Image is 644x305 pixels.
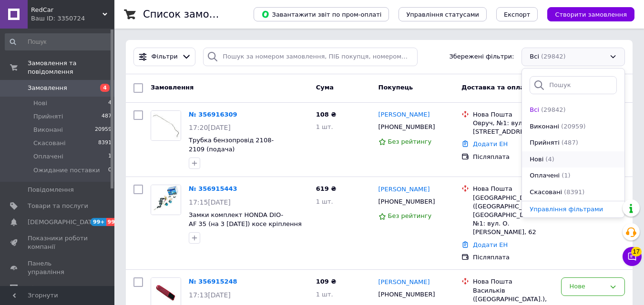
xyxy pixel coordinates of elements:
[473,253,553,262] div: Післяплата
[623,247,642,266] button: Чат з покупцем17
[28,259,88,276] span: Панель управління
[189,198,231,206] span: 17:15[DATE]
[316,111,337,118] span: 108 ₴
[530,106,539,115] span: Всі
[108,152,112,161] span: 1
[406,11,479,18] span: Управління статусами
[545,156,554,163] span: (4)
[496,7,538,21] button: Експорт
[378,110,430,119] a: [PERSON_NAME]
[189,137,274,153] a: Трубка бензопровід 2108-2109 (подача)
[203,48,417,66] input: Пошук за номером замовлення, ПІБ покупця, номером телефону, Email, номером накладної
[28,59,114,76] span: Замовлення та повідомлення
[33,112,63,121] span: Прийняті
[530,76,617,95] input: Пошук
[151,111,181,140] img: Фото товару
[530,206,603,213] span: Управління фільтрами
[33,139,66,148] span: Скасовані
[254,7,389,21] button: Завантажити звіт по пром-оплаті
[28,218,98,226] span: [DEMOGRAPHIC_DATA]
[33,166,100,175] span: Ожидание поставки
[152,52,178,61] span: Фільтри
[530,171,560,180] span: Оплачені
[261,10,381,19] span: Завантажити звіт по пром-оплаті
[316,278,337,285] span: 109 ₴
[28,84,67,92] span: Замовлення
[555,11,627,18] span: Створити замовлення
[28,284,52,293] span: Відгуки
[28,234,88,251] span: Показники роботи компанії
[189,111,237,118] a: № 356916309
[316,84,334,91] span: Cума
[316,198,333,205] span: 1 шт.
[473,153,553,161] div: Післяплата
[33,126,63,134] span: Виконані
[562,139,578,146] span: (487)
[473,194,553,237] div: [GEOGRAPHIC_DATA] ([GEOGRAPHIC_DATA], [GEOGRAPHIC_DATA].), №1: вул. О. [PERSON_NAME], 62
[530,155,543,164] span: Нові
[473,119,553,136] div: Овруч, №1: вул. І. [STREET_ADDRESS]
[91,218,106,226] span: 99+
[473,140,508,148] a: Додати ЕН
[98,139,112,148] span: 8391
[33,99,47,108] span: Нові
[151,84,194,91] span: Замовлення
[388,138,432,145] span: Без рейтингу
[562,172,570,179] span: (1)
[189,211,302,227] a: Замки комплект HONDA DIO-AF 35 (на 3 [DATE]) косе кріплення
[31,6,102,14] span: RedCar
[377,288,437,301] div: [PHONE_NUMBER]
[399,7,487,21] button: Управління статусами
[504,11,531,18] span: Експорт
[189,278,237,285] a: № 356915248
[530,138,559,148] span: Прийняті
[538,10,634,18] a: Створити замовлення
[569,282,605,292] div: Нове
[189,124,231,131] span: 17:20[DATE]
[143,9,240,20] h1: Список замовлень
[541,106,566,113] span: (29842)
[106,218,122,226] span: 99+
[530,122,559,131] span: Виконані
[28,202,88,210] span: Товари та послуги
[449,52,514,61] span: Збережені фільтри:
[530,188,562,197] span: Скасовані
[189,291,231,299] span: 17:13[DATE]
[151,185,181,215] img: Фото товару
[561,123,586,130] span: (20959)
[33,152,63,161] span: Оплачені
[316,123,333,130] span: 1 шт.
[473,110,553,119] div: Нова Пошта
[5,33,112,50] input: Пошук
[108,166,112,175] span: 0
[102,112,112,121] span: 487
[95,126,112,134] span: 20959
[377,196,437,208] div: [PHONE_NUMBER]
[461,84,532,91] span: Доставка та оплата
[100,84,110,92] span: 4
[189,185,237,192] a: № 356915443
[378,278,430,287] a: [PERSON_NAME]
[388,212,432,219] span: Без рейтингу
[28,186,74,194] span: Повідомлення
[377,121,437,133] div: [PHONE_NUMBER]
[31,14,114,23] div: Ваш ID: 3350724
[473,241,508,248] a: Додати ЕН
[473,185,553,193] div: Нова Пошта
[316,291,333,298] span: 1 шт.
[547,7,634,21] button: Створити замовлення
[108,99,112,108] span: 4
[378,185,430,194] a: [PERSON_NAME]
[631,247,642,256] span: 17
[378,84,413,91] span: Покупець
[473,277,553,286] div: Нова Пошта
[316,185,337,192] span: 619 ₴
[564,188,584,196] span: (8391)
